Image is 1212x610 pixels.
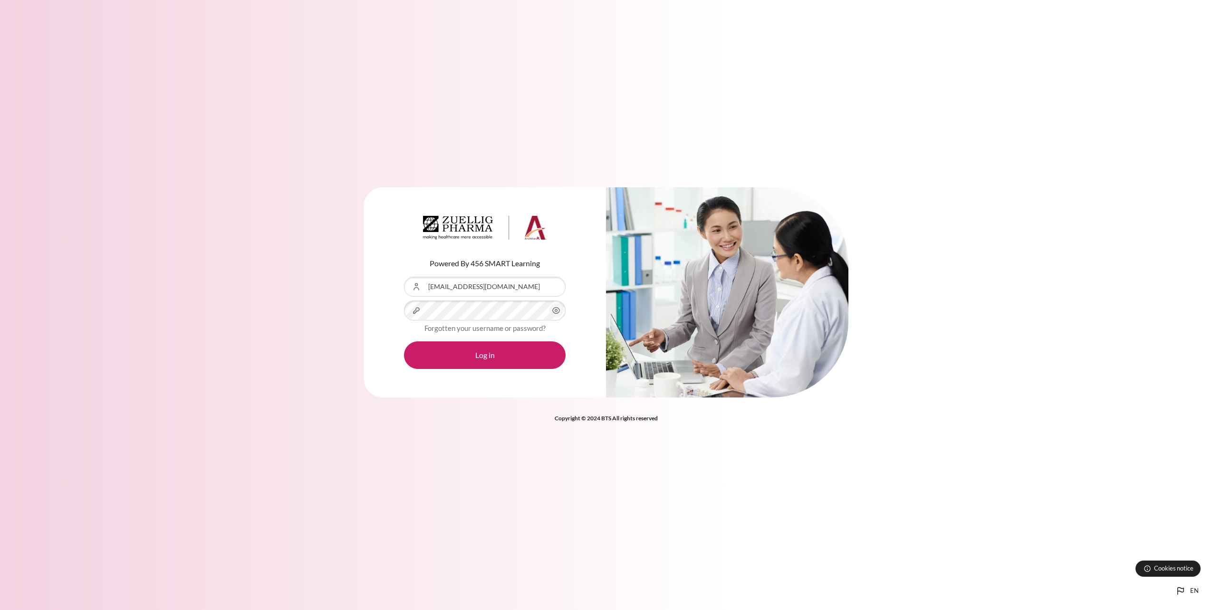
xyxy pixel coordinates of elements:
button: Log in [404,341,566,369]
button: Languages [1171,581,1202,600]
a: Architeck [423,216,547,243]
span: en [1190,586,1199,596]
span: Cookies notice [1154,564,1193,573]
a: Forgotten your username or password? [424,324,546,332]
p: Powered By 456 SMART Learning [404,258,566,269]
img: Architeck [423,216,547,240]
strong: Copyright © 2024 BTS All rights reserved [555,415,658,422]
button: Cookies notice [1135,561,1201,577]
input: Username or Email Address [404,277,566,297]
